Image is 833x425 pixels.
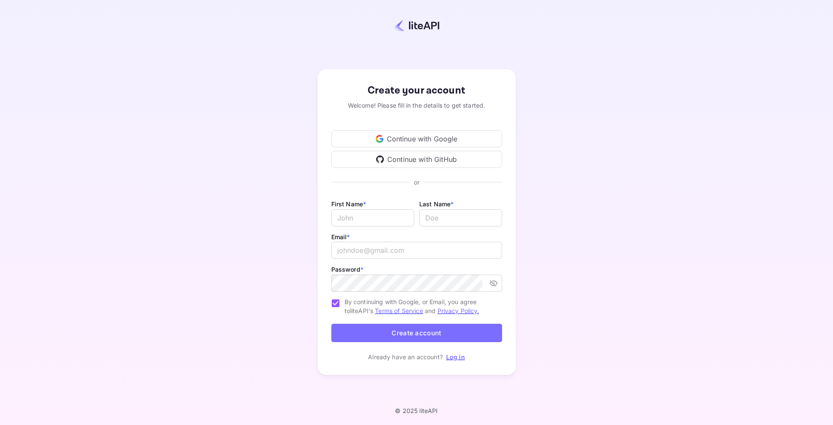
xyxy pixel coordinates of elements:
[331,130,502,147] div: Continue with Google
[438,307,479,314] a: Privacy Policy.
[446,353,465,361] a: Log in
[375,307,423,314] a: Terms of Service
[395,407,438,414] p: © 2025 liteAPI
[368,352,443,361] p: Already have an account?
[331,233,350,240] label: Email
[331,209,414,226] input: John
[331,200,366,208] label: First Name
[345,297,495,315] span: By continuing with Google, or Email, you agree to liteAPI's and
[486,276,501,291] button: toggle password visibility
[419,209,502,226] input: Doe
[331,101,502,110] div: Welcome! Please fill in the details to get started.
[331,266,363,273] label: Password
[394,19,439,32] img: liteapi
[331,83,502,98] div: Create your account
[419,200,454,208] label: Last Name
[331,324,502,342] button: Create account
[331,242,502,259] input: johndoe@gmail.com
[331,151,502,168] div: Continue with GitHub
